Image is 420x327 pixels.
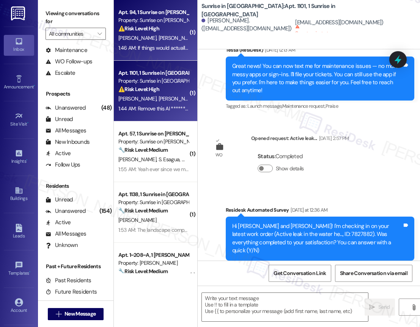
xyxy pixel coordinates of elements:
[4,222,34,242] a: Leads
[365,299,395,316] button: Send
[11,6,27,20] img: ResiDesk Logo
[118,268,168,275] strong: 🔧 Risk Level: Medium
[46,115,73,123] div: Unread
[46,161,80,169] div: Follow Ups
[26,157,27,163] span: •
[49,28,94,40] input: All communities
[226,46,414,57] div: Tessa (ResiDesk)
[251,134,349,145] div: Opened request: Active leak...
[4,259,34,279] a: Templates •
[232,222,402,255] div: Hi [PERSON_NAME] and [PERSON_NAME]! I'm checking in on your latest work order (Active leak in the...
[118,130,189,138] div: Apt. 57, 1 Sunrise on [PERSON_NAME]
[340,269,407,277] span: Share Conversation via email
[269,265,331,282] button: Get Conversation Link
[295,24,346,35] sup: Cannot receive text messages
[378,303,390,311] span: Send
[46,138,90,146] div: New Inbounds
[276,165,304,173] label: Show details
[98,31,102,37] i: 
[159,35,197,41] span: [PERSON_NAME]
[118,8,189,16] div: Apt. 94, 1 Sunrise on [PERSON_NAME]
[226,206,414,217] div: Residesk Automated Survey
[34,83,35,88] span: •
[46,127,86,135] div: All Messages
[369,304,375,310] i: 
[295,10,414,27] div: [PERSON_NAME]. ([PERSON_NAME][EMAIL_ADDRESS][DOMAIN_NAME])
[201,2,353,19] b: Sunrise in [GEOGRAPHIC_DATA]: Apt. 1101, 1 Sunrise in [GEOGRAPHIC_DATA]
[46,219,71,226] div: Active
[118,16,189,24] div: Property: Sunrise on [PERSON_NAME]
[46,58,92,66] div: WO Follow-ups
[38,182,113,190] div: Residents
[226,101,414,112] div: Tagged as:
[118,226,382,233] div: 1:53 AM: The landscape company needs to clean better there is a lot tree leaves in front of my ap...
[118,198,189,206] div: Property: Sunrise in [GEOGRAPHIC_DATA]
[48,308,104,320] button: New Message
[46,207,86,215] div: Unanswered
[29,269,30,275] span: •
[46,149,71,157] div: Active
[4,184,34,204] a: Buildings
[118,217,156,223] span: [PERSON_NAME]
[99,102,113,114] div: (48)
[118,207,168,214] strong: 🔧 Risk Level: Medium
[38,263,113,270] div: Past + Future Residents
[263,46,295,54] div: [DATE] 12:13 AM
[4,35,34,55] a: Inbox
[118,95,159,102] span: [PERSON_NAME]
[326,103,338,109] span: Praise
[4,296,34,316] a: Account
[118,156,159,163] span: [PERSON_NAME]
[98,205,113,217] div: (154)
[274,269,326,277] span: Get Conversation Link
[201,17,293,33] div: [PERSON_NAME]. ([EMAIL_ADDRESS][DOMAIN_NAME])
[64,310,96,318] span: New Message
[282,103,326,109] span: Maintenance request ,
[226,261,414,272] div: Tagged as:
[247,103,282,109] span: Launch message ,
[38,90,113,98] div: Prospects
[118,138,189,146] div: Property: Sunrise on [PERSON_NAME]
[56,311,61,317] i: 
[159,156,182,163] span: S. Esagua
[118,259,189,267] div: Property: [PERSON_NAME]
[118,146,168,153] strong: 🔧 Risk Level: Medium
[118,105,299,112] div: 1:44 AM: Remove this AI ******** immediately and stop harassing residents with it.
[46,196,73,204] div: Unread
[232,62,402,95] div: Great news! You can now text me for maintenance issues — no more messy apps or sign-ins. I'll fil...
[46,46,87,54] div: Maintenance
[411,304,417,310] i: 
[317,134,349,142] div: [DATE] 2:57 PM
[335,265,412,282] button: Share Conversation via email
[118,251,189,259] div: Apt. 1~208~A, 1 [PERSON_NAME]
[258,152,275,160] b: Status
[46,104,86,112] div: Unanswered
[118,69,189,77] div: Apt. 1101, 1 Sunrise in [GEOGRAPHIC_DATA]
[27,120,28,126] span: •
[118,77,189,85] div: Property: Sunrise in [GEOGRAPHIC_DATA]
[118,190,189,198] div: Apt. 1138, 1 Sunrise in [GEOGRAPHIC_DATA]
[46,288,97,296] div: Future Residents
[258,151,307,162] div: : Completed
[46,69,75,77] div: Escalate
[46,241,78,249] div: Unknown
[159,95,197,102] span: [PERSON_NAME]
[216,151,223,159] div: WO
[118,35,159,41] span: [PERSON_NAME]
[118,86,159,93] strong: ⚠️ Risk Level: High
[46,277,91,285] div: Past Residents
[289,206,327,214] div: [DATE] at 12:36 AM
[4,147,34,167] a: Insights •
[4,110,34,130] a: Site Visit •
[46,8,106,28] label: Viewing conversations for
[118,25,159,32] strong: ⚠️ Risk Level: High
[46,230,86,238] div: All Messages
